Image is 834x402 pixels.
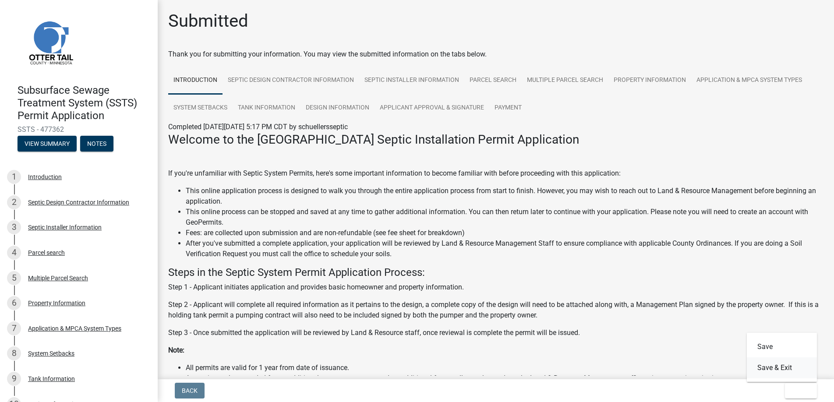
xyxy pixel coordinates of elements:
[223,67,359,95] a: Septic Design Contractor Information
[186,228,823,238] li: Fees: are collected upon submission and are non-refundable (see fee sheet for breakdown)
[28,199,129,205] div: Septic Design Contractor Information
[747,333,817,382] div: Exit
[608,67,691,95] a: Property Information
[18,84,151,122] h4: Subsurface Sewage Treatment System (SSTS) Permit Application
[168,49,823,60] div: Thank you for submitting your information. You may view the submitted information on the tabs below.
[186,238,823,259] li: After you've submitted a complete application, your application will be reviewed by Land & Resour...
[28,325,121,331] div: Application & MPCA System Types
[691,67,807,95] a: Application & MPCA System Types
[168,94,233,122] a: System Setbacks
[28,376,75,382] div: Tank Information
[7,246,21,260] div: 4
[7,372,21,386] div: 9
[168,282,823,293] p: Step 1 - Applicant initiates application and provides basic homeowner and property information.
[522,67,608,95] a: Multiple Parcel Search
[375,94,489,122] a: Applicant Approval & Signature
[28,224,102,230] div: Septic Installer Information
[168,11,248,32] h1: Submitted
[168,346,184,354] strong: Note:
[7,271,21,285] div: 5
[175,383,205,398] button: Back
[168,132,823,147] h3: Welcome to the [GEOGRAPHIC_DATA] Septic Installation Permit Application
[7,195,21,209] div: 2
[186,186,823,207] li: This online application process is designed to walk you through the entire application process fr...
[28,250,65,256] div: Parcel search
[7,346,21,360] div: 8
[18,125,140,134] span: SSTS - 477362
[186,363,823,373] li: All permits are valid for 1 year from date of issuance.
[359,67,464,95] a: Septic Installer Information
[747,336,817,357] button: Save
[464,67,522,95] a: Parcel search
[785,383,817,398] button: Exit
[7,220,21,234] div: 3
[28,174,62,180] div: Introduction
[7,321,21,335] div: 7
[300,94,375,122] a: Design Information
[747,357,817,378] button: Save & Exit
[489,94,527,122] a: Payment
[168,123,348,131] span: Completed [DATE][DATE] 5:17 PM CDT by schuellersseptic
[186,207,823,228] li: This online process can be stopped and saved at any time to gather additional information. You ca...
[28,300,85,306] div: Property Information
[168,328,823,338] p: Step 3 - Once submitted the application will be reviewed by Land & Resource staff, once reviewal ...
[168,266,823,279] h4: Steps in the Septic System Permit Application Process:
[28,350,74,356] div: System Setbacks
[7,296,21,310] div: 6
[168,168,823,179] p: If you're unfamiliar with Septic System Permits, here's some important information to become fami...
[186,373,823,384] li: A permit may be extended for an additional year upon request and an additional fee, a call must b...
[18,136,77,152] button: View Summary
[233,94,300,122] a: Tank Information
[182,387,198,394] span: Back
[28,275,88,281] div: Multiple Parcel Search
[168,300,823,321] p: Step 2 - Applicant will complete all required information as it pertains to the design, a complet...
[18,9,83,75] img: Otter Tail County, Minnesota
[792,387,805,394] span: Exit
[168,67,223,95] a: Introduction
[7,170,21,184] div: 1
[18,141,77,148] wm-modal-confirm: Summary
[80,136,113,152] button: Notes
[80,141,113,148] wm-modal-confirm: Notes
